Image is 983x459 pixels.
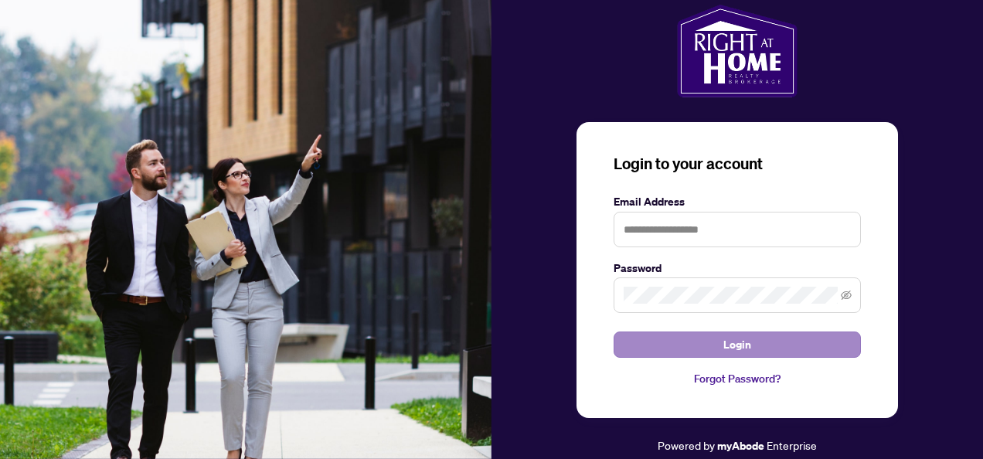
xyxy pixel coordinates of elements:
[614,153,861,175] h3: Login to your account
[767,438,817,452] span: Enterprise
[658,438,715,452] span: Powered by
[723,332,751,357] span: Login
[614,260,861,277] label: Password
[614,193,861,210] label: Email Address
[614,370,861,387] a: Forgot Password?
[717,437,764,454] a: myAbode
[677,5,797,97] img: ma-logo
[841,290,852,301] span: eye-invisible
[614,331,861,358] button: Login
